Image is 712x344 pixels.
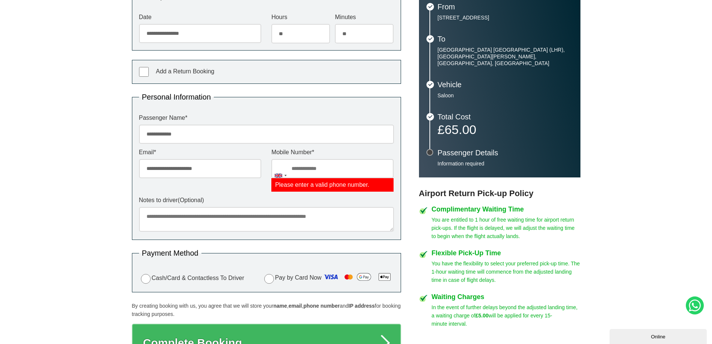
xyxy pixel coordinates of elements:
[438,92,573,99] p: Saloon
[264,274,274,284] input: Pay by Card Now
[156,68,215,74] span: Add a Return Booking
[141,274,151,284] input: Cash/Card & Contactless To Driver
[438,3,573,10] h3: From
[438,46,573,67] p: [GEOGRAPHIC_DATA] [GEOGRAPHIC_DATA] (LHR), [GEOGRAPHIC_DATA][PERSON_NAME], [GEOGRAPHIC_DATA], [GE...
[139,149,261,155] label: Email
[432,206,580,213] h4: Complimentary Waiting Time
[139,249,201,257] legend: Payment Method
[432,293,580,300] h4: Waiting Charges
[432,216,580,240] p: You are entitled to 1 hour of free waiting time for airport return pick-ups. If the flight is del...
[348,303,375,309] strong: IP address
[139,67,149,77] input: Add a Return Booking
[139,93,214,101] legend: Personal Information
[271,149,394,155] label: Mobile Number
[178,197,204,203] span: (Optional)
[610,328,708,344] iframe: chat widget
[438,160,573,167] p: Information required
[289,303,302,309] strong: email
[273,303,287,309] strong: name
[132,302,401,318] p: By creating booking with us, you agree that we will store your , , and for booking tracking purpo...
[419,189,580,198] h3: Airport Return Pick-up Policy
[272,159,289,191] div: United Kingdom: +44
[271,14,330,20] label: Hours
[438,81,573,88] h3: Vehicle
[432,259,580,284] p: You have the flexibility to select your preferred pick-up time. The 1-hour waiting time will comm...
[139,197,394,203] label: Notes to driver
[444,122,476,137] span: 65.00
[303,303,340,309] strong: phone number
[432,303,580,328] p: In the event of further delays beyond the adjusted landing time, a waiting charge of will be appl...
[335,14,394,20] label: Minutes
[438,35,573,43] h3: To
[262,271,394,285] label: Pay by Card Now
[438,124,573,135] p: £
[438,14,573,21] p: [STREET_ADDRESS]
[139,14,261,20] label: Date
[139,115,394,121] label: Passenger Name
[139,273,244,284] label: Cash/Card & Contactless To Driver
[475,313,488,319] strong: £5.00
[438,113,573,121] h3: Total Cost
[271,178,394,192] label: Please enter a valid phone number.
[438,149,573,156] h3: Passenger Details
[432,250,580,256] h4: Flexible Pick-Up Time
